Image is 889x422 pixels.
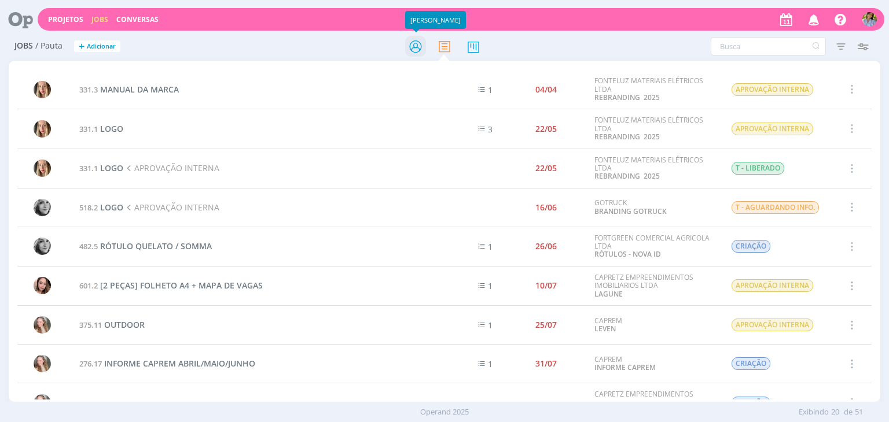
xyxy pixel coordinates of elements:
[79,202,123,213] a: 518.2LOGO
[594,234,714,259] div: FORTGREEN COMERCIAL AGRICOLA LTDA
[34,120,51,138] img: T
[732,357,770,370] span: CRIAÇÃO
[100,280,263,291] span: [2 PEÇAS] FOLHETO A4 + MAPA DE VAGAS
[594,156,714,181] div: FONTELUZ MATERIAIS ELÉTRICOS LTDA
[87,43,116,50] span: Adicionar
[594,171,660,181] a: REBRANDING 2025
[34,160,51,177] img: T
[34,81,51,98] img: T
[488,124,493,135] span: 3
[732,319,813,331] span: APROVAÇÃO INTERNA
[732,201,819,214] span: T - AGUARDANDO INFO.
[79,124,98,134] span: 331.1
[91,14,108,24] a: Jobs
[79,358,255,369] a: 276.17INFORME CAPREM ABRIL/MAIO/JUNHO
[79,398,98,408] span: 632.1
[100,202,123,213] span: LOGO
[732,279,813,292] span: APROVAÇÃO INTERNA
[594,116,714,141] div: FONTELUZ MATERIAIS ELÉTRICOS LTDA
[88,15,112,24] button: Jobs
[79,123,123,134] a: 331.1LOGO
[732,240,770,253] span: CRIAÇÃO
[104,358,255,369] span: INFORME CAPREM ABRIL/MAIO/JUNHO
[799,406,829,418] span: Exibindo
[594,249,661,259] a: RÓTULOS - NOVA ID
[535,321,557,329] div: 25/07
[14,41,33,51] span: Jobs
[123,162,219,173] span: APROVAÇÃO INTERNA
[594,273,714,298] div: CAPRETZ EMPREENDIMENTOS IMOBILIARIOS LTDA
[594,289,623,299] a: LAGUNE
[79,84,179,95] a: 331.3MANUAL DA MARCA
[535,360,557,368] div: 31/07
[34,316,51,334] img: G
[79,84,98,95] span: 331.3
[488,84,493,95] span: 1
[79,40,85,53] span: +
[405,11,466,29] div: [PERSON_NAME]
[100,123,123,134] span: LOGO
[862,12,877,27] img: A
[79,319,145,330] a: 375.11OUTDOOR
[113,15,162,24] button: Conversas
[711,37,826,55] input: Busca
[100,84,179,95] span: MANUAL DA MARCA
[844,406,853,418] span: de
[594,362,656,372] a: INFORME CAPREM
[594,317,714,334] div: CAPREM
[732,162,784,175] span: T - LIBERADO
[862,9,877,29] button: A
[100,162,123,173] span: LOGO
[488,358,493,369] span: 1
[104,319,145,330] span: OUTDOOR
[535,399,557,407] div: 03/08
[594,199,714,216] div: GOTRUCK
[535,203,557,212] div: 16/06
[594,132,660,142] a: REBRANDING 2025
[535,86,557,94] div: 04/04
[535,125,557,133] div: 22/05
[488,320,493,331] span: 1
[45,15,87,24] button: Projetos
[123,202,219,213] span: APROVAÇÃO INTERNA
[79,162,123,173] a: 331.1LOGO
[48,14,83,24] a: Projetos
[34,394,51,412] img: G
[34,355,51,372] img: G
[535,164,557,172] div: 22/05
[79,240,212,251] a: 482.5RÓTULO QUELATO / SOMMA
[34,238,51,255] img: J
[79,241,98,251] span: 482.5
[34,199,51,216] img: J
[855,406,863,418] span: 51
[831,406,839,418] span: 20
[488,398,493,409] span: 1
[594,206,667,216] a: BRANDING GOTRUCK
[488,280,493,291] span: 1
[535,282,557,290] div: 10/07
[116,14,159,24] a: Conversas
[594,356,714,372] div: CAPREM
[79,358,102,369] span: 276.17
[594,77,714,102] div: FONTELUZ MATERIAIS ELÉTRICOS LTDA
[594,390,714,415] div: CAPRETZ EMPREENDIMENTOS IMOBILIARIOS LTDA
[732,397,770,409] span: CRIAÇÃO
[34,277,51,294] img: T
[594,92,660,102] a: REBRANDING 2025
[79,397,192,408] a: 632.1CRONOGRAMA - [DATE]
[79,163,98,173] span: 331.1
[594,324,616,334] a: LEVEN
[35,41,63,51] span: / Pauta
[74,40,120,53] button: +Adicionar
[79,320,102,330] span: 375.11
[79,280,263,291] a: 601.2[2 PEÇAS] FOLHETO A4 + MAPA DE VAGAS
[732,83,813,96] span: APROVAÇÃO INTERNA
[79,202,98,213] span: 518.2
[535,242,557,250] div: 26/06
[100,397,192,408] span: CRONOGRAMA - [DATE]
[79,280,98,291] span: 601.2
[488,241,493,252] span: 1
[732,123,813,135] span: APROVAÇÃO INTERNA
[100,240,212,251] span: RÓTULO QUELATO / SOMMA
